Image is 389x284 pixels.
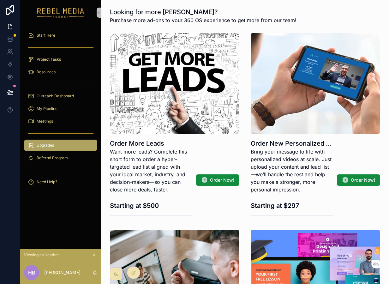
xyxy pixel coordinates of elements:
a: Resources [24,66,97,78]
a: Outreach Dashboard [24,90,97,102]
span: Purchase more ad-ons to your 360 OS experience to get more from our team! [110,16,296,24]
h1: Order New Personalized Videos [251,139,333,148]
a: Project Tasks [24,54,97,65]
span: Need Help? [37,179,57,184]
span: Viewing as Heather [24,252,59,257]
a: My Pipeline [24,103,97,114]
span: Project Tasks [37,57,61,62]
button: Order Now! [337,174,380,186]
p: [PERSON_NAME] [44,269,81,276]
a: Referral Program [24,152,97,164]
span: My Pipeline [37,106,57,111]
h1: Order More Leads [110,139,192,148]
h3: Starting at $297 [251,201,333,210]
span: Order Now! [351,177,375,183]
h3: Starting at $500 [110,201,192,210]
h1: Looking for more [PERSON_NAME]? [110,8,296,16]
span: HB [28,269,35,276]
span: Meetings [37,119,53,124]
span: Order Now! [210,177,234,183]
p: Want more leads? Complete this short form to order a hyper-targeted lead list aligned with your i... [110,148,192,193]
a: Need Help? [24,176,97,188]
span: Resources [37,69,56,75]
div: scrollable content [20,25,101,196]
span: Referral Program [37,155,68,160]
p: Bring your message to life with personalized videos at scale. Just upload your content and lead l... [251,148,333,193]
button: Order Now! [196,174,239,186]
a: Meetings [24,116,97,127]
a: Start Here [24,30,97,41]
a: Upgrades [24,140,97,151]
img: App logo [37,8,84,18]
span: Start Here [37,33,55,38]
span: Outreach Dashboard [37,94,74,99]
span: Upgrades [37,143,54,148]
